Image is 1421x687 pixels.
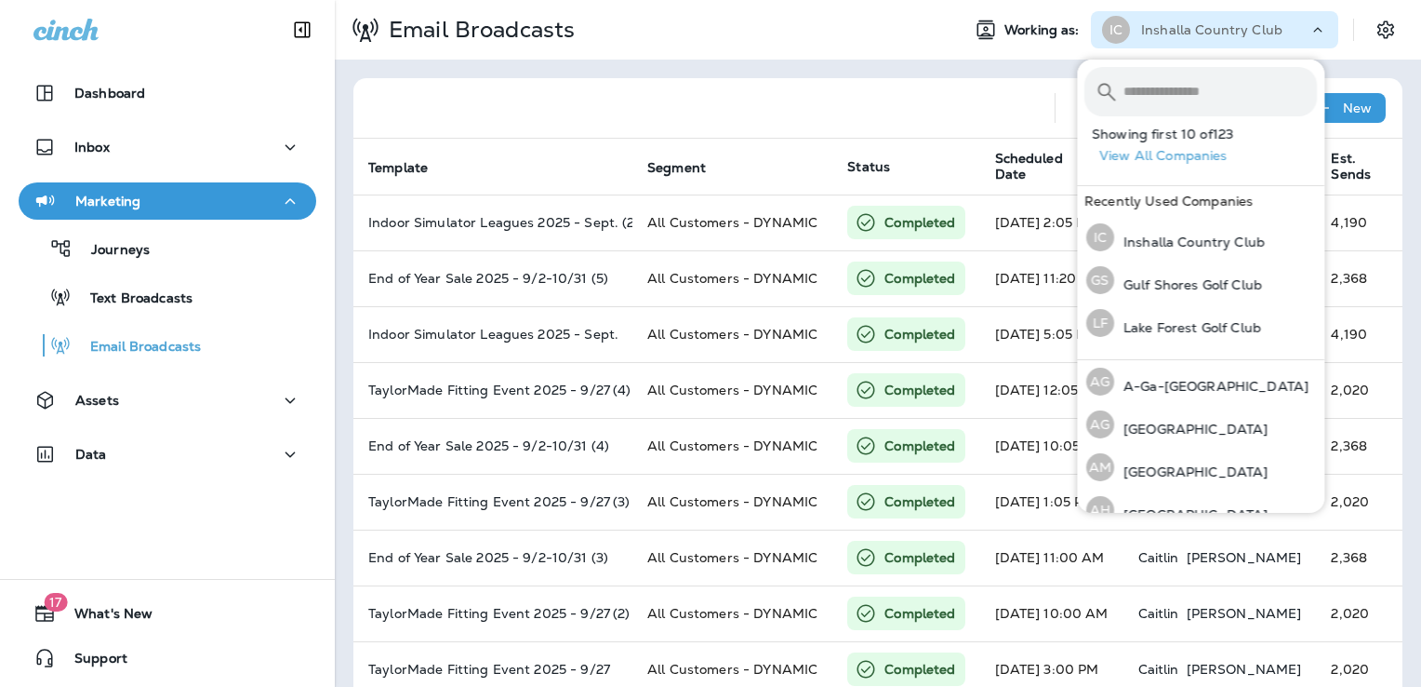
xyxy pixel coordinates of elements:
div: GS [1086,266,1114,294]
p: Text Broadcasts [72,290,193,308]
td: 4,190 [1316,306,1402,362]
td: 2,020 [1316,586,1402,641]
p: Completed [884,492,955,511]
p: [GEOGRAPHIC_DATA] [1114,507,1268,522]
p: Inbox [74,140,110,155]
p: End of Year Sale 2025 - 9/2-10/31 (3) [368,550,618,565]
p: [PERSON_NAME] [1187,606,1302,621]
span: Scheduled Date [995,151,1116,182]
p: [PERSON_NAME] [1187,662,1302,677]
span: Support [56,651,127,673]
p: TaylorMade Fitting Event 2025 - 9/27 (2) [368,606,618,621]
p: Journeys [73,242,150,260]
button: AM[GEOGRAPHIC_DATA] [1077,446,1324,489]
td: 4,190 [1316,195,1402,250]
td: [DATE] 2:05 PM [980,195,1123,250]
p: Completed [884,548,955,567]
p: Completed [884,325,955,343]
span: Est. Sends [1331,151,1395,182]
span: All Customers - DYNAMIC [647,270,817,287]
p: [GEOGRAPHIC_DATA] [1114,422,1268,437]
button: AG[GEOGRAPHIC_DATA] [1077,403,1324,446]
td: 2,020 [1316,474,1402,530]
button: Data [19,436,316,473]
p: [GEOGRAPHIC_DATA] [1114,465,1268,479]
div: Recently Used Companies [1077,186,1324,216]
span: All Customers - DYNAMIC [647,493,817,510]
div: IC [1102,16,1130,44]
div: LF [1086,309,1114,337]
span: All Customers - DYNAMIC [647,326,817,343]
p: Completed [884,604,955,623]
button: Settings [1369,13,1402,47]
p: A-Ga-[GEOGRAPHIC_DATA] [1114,379,1308,394]
p: Marketing [75,194,140,209]
p: Email Broadcasts [381,16,575,44]
span: All Customers - DYNAMIC [647,214,817,231]
td: [DATE] 12:05 PM [980,362,1123,418]
div: AM [1086,453,1114,481]
td: [DATE] 11:00 AM [980,530,1123,586]
p: Showing first 10 of 123 [1092,127,1324,141]
span: Est. Sends [1331,151,1371,182]
td: 2,368 [1316,530,1402,586]
button: GSGulf Shores Golf Club [1077,259,1324,302]
span: 17 [44,593,67,612]
button: LFLake Forest Golf Club [1077,302,1324,344]
p: Indoor Simulator Leagues 2025 - Sept. [368,327,618,342]
td: 2,368 [1316,250,1402,306]
button: Journeys [19,229,316,268]
span: All Customers - DYNAMIC [647,438,817,454]
p: Email Broadcasts [72,339,201,357]
button: Collapse Sidebar [276,11,328,48]
button: Support [19,640,316,677]
p: New [1343,101,1372,115]
p: Gulf Shores Golf Club [1114,277,1262,292]
p: End of Year Sale 2025 - 9/2-10/31 (4) [368,438,618,453]
p: [PERSON_NAME] [1187,550,1302,565]
p: TaylorMade Fitting Event 2025 - 9/27 (4) [368,383,618,397]
div: AG [1086,368,1114,396]
p: Completed [884,437,955,455]
span: Status [847,158,890,175]
span: All Customers - DYNAMIC [647,382,817,398]
span: All Customers - DYNAMIC [647,605,817,622]
span: Segment [647,159,730,176]
div: AG [1086,411,1114,438]
p: Dashboard [74,86,145,101]
span: All Customers - DYNAMIC [647,549,817,566]
td: [DATE] 5:05 PM [980,306,1123,362]
button: AH[GEOGRAPHIC_DATA] [1077,489,1324,532]
span: Working as: [1004,22,1083,38]
p: Caitlin [1138,606,1179,621]
p: Completed [884,660,955,679]
div: AH [1086,496,1114,524]
button: Assets [19,382,316,419]
p: End of Year Sale 2025 - 9/2-10/31 (5) [368,271,618,286]
span: Scheduled Date [995,151,1092,182]
button: Text Broadcasts [19,277,316,317]
p: Caitlin [1138,662,1179,677]
p: Inshalla Country Club [1141,22,1282,37]
span: Template [368,159,452,176]
td: 2,368 [1316,418,1402,474]
span: Template [368,160,428,176]
td: 2,020 [1316,362,1402,418]
td: [DATE] 10:05 AM [980,418,1123,474]
button: AGA-Ga-[GEOGRAPHIC_DATA] [1077,360,1324,403]
td: [DATE] 10:00 AM [980,586,1123,641]
p: Data [75,447,107,462]
p: Completed [884,213,955,232]
span: Segment [647,160,706,176]
p: Inshalla Country Club [1114,235,1265,249]
p: Assets [75,393,119,408]
p: Completed [884,381,955,399]
p: TaylorMade Fitting Event 2025 - 9/27 (3) [368,494,618,509]
td: [DATE] 1:05 PM [980,474,1123,530]
button: View All Companies [1092,141,1324,170]
button: Marketing [19,182,316,220]
span: All Customers - DYNAMIC [647,661,817,678]
p: TaylorMade Fitting Event 2025 - 9/27 [368,662,618,677]
div: IC [1086,223,1114,251]
span: What's New [56,606,153,628]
